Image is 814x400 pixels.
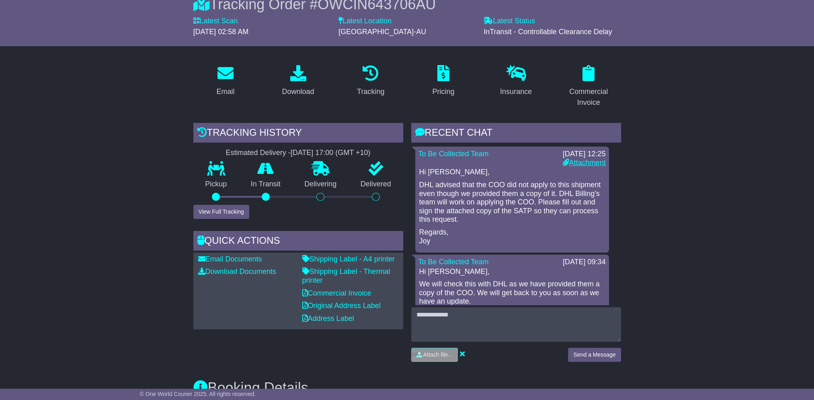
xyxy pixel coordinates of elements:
[338,17,392,26] label: Latest Location
[419,228,605,245] p: Regards, Joy
[562,150,605,159] div: [DATE] 12:25
[193,231,403,253] div: Quick Actions
[411,123,621,145] div: RECENT CHAT
[500,86,532,97] div: Insurance
[484,28,612,36] span: InTransit - Controllable Clearance Delay
[198,267,276,276] a: Download Documents
[484,17,535,26] label: Latest Status
[562,159,605,167] a: Attachment
[193,380,621,396] h3: Booking Details
[419,280,605,306] p: We will check this with DHL as we have provided them a copy of the COO. We will get back to you a...
[352,62,390,100] a: Tracking
[357,86,384,97] div: Tracking
[193,149,403,157] div: Estimated Delivery -
[193,180,239,189] p: Pickup
[495,62,537,100] a: Insurance
[302,267,390,284] a: Shipping Label - Thermal printer
[193,205,249,219] button: View Full Tracking
[293,180,349,189] p: Delivering
[193,123,403,145] div: Tracking history
[302,302,381,310] a: Original Address Label
[277,62,319,100] a: Download
[291,149,371,157] div: [DATE] 17:00 (GMT +10)
[568,348,621,362] button: Send a Message
[302,255,395,263] a: Shipping Label - A4 printer
[562,86,616,108] div: Commercial Invoice
[193,17,238,26] label: Latest Scan
[338,28,426,36] span: [GEOGRAPHIC_DATA]-AU
[282,86,314,97] div: Download
[216,86,234,97] div: Email
[140,391,256,397] span: © One World Courier 2025. All rights reserved.
[418,150,489,158] a: To Be Collected Team
[556,62,621,111] a: Commercial Invoice
[419,267,605,276] p: Hi [PERSON_NAME],
[419,168,605,177] p: Hi [PERSON_NAME],
[302,314,354,322] a: Address Label
[193,28,249,36] span: [DATE] 02:58 AM
[302,289,371,297] a: Commercial Invoice
[349,180,403,189] p: Delivered
[419,181,605,224] p: DHL advised that the COO did not apply to this shipment even though we provided them a copy of it...
[427,62,459,100] a: Pricing
[198,255,262,263] a: Email Documents
[239,180,293,189] p: In Transit
[432,86,454,97] div: Pricing
[211,62,240,100] a: Email
[563,258,606,267] div: [DATE] 09:34
[418,258,489,266] a: To Be Collected Team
